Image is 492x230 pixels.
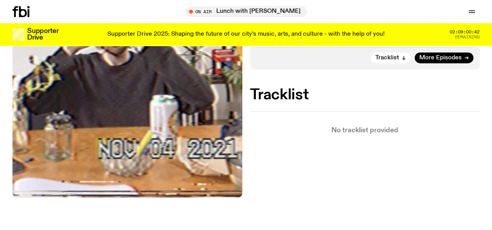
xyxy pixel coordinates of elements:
[250,88,480,102] h2: Tracklist
[415,52,473,63] a: More Episodes
[371,52,411,63] button: Tracklist
[450,30,480,34] span: 02:09:00:42
[185,6,307,17] button: On AirLunch with [PERSON_NAME]
[250,127,480,134] p: No tracklist provided
[107,31,385,38] p: Supporter Drive 2025: Shaping the future of our city’s music, arts, and culture - with the help o...
[375,55,399,61] span: Tracklist
[419,55,462,61] span: More Episodes
[27,28,58,41] h3: Supporter Drive
[455,35,480,39] span: Remaining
